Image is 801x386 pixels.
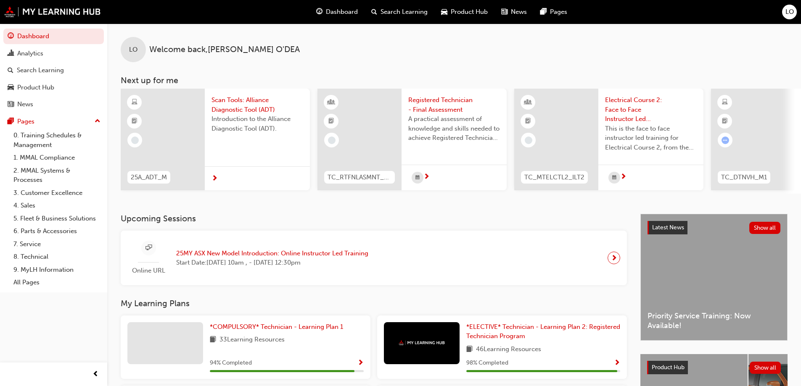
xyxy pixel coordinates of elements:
span: *COMPULSORY* Technician - Learning Plan 1 [210,323,343,331]
span: book-icon [210,335,216,345]
span: 25A_ADT_M [131,173,167,182]
img: mmal [399,340,445,346]
span: learningResourceType_INSTRUCTOR_LED-icon [328,97,334,108]
div: News [17,100,33,109]
a: search-iconSearch Learning [365,3,434,21]
a: Search Learning [3,63,104,78]
a: Latest NewsShow all [648,221,780,234]
span: search-icon [371,7,377,17]
div: Product Hub [17,83,54,92]
button: Show all [750,362,781,374]
span: up-icon [95,116,100,127]
span: 33 Learning Resources [219,335,285,345]
h3: Upcoming Sessions [121,214,627,223]
span: learningResourceType_ELEARNING-icon [722,97,728,108]
button: DashboardAnalyticsSearch LearningProduct HubNews [3,27,104,114]
div: Search Learning [17,66,64,75]
span: next-icon [611,252,617,264]
span: TC_MTELCTL2_ILT2 [524,173,584,182]
a: car-iconProduct Hub [434,3,494,21]
span: prev-icon [93,369,99,380]
h3: My Learning Plans [121,299,627,308]
span: Product Hub [652,364,685,371]
span: search-icon [8,67,13,74]
span: guage-icon [8,33,14,40]
span: Start Date: [DATE] 10am , - [DATE] 12:30pm [176,258,368,268]
a: Product HubShow all [647,361,781,374]
span: learningRecordVerb_NONE-icon [131,137,139,144]
a: News [3,97,104,112]
a: 2. MMAL Systems & Processes [10,164,104,186]
a: 4. Sales [10,199,104,212]
a: Dashboard [3,29,104,44]
span: Priority Service Training: Now Available! [648,311,780,330]
a: Latest NewsShow allPriority Service Training: Now Available! [640,214,788,341]
a: 6. Parts & Accessories [10,225,104,238]
a: TC_MTELCTL2_ILT2Electrical Course 2: Face to Face Instructor Led Training - Day 1 & 2 (Master Tec... [514,89,703,190]
button: LO [782,5,797,19]
a: 1. MMAL Compliance [10,151,104,164]
button: Pages [3,114,104,129]
span: news-icon [8,101,14,108]
span: learningRecordVerb_NONE-icon [525,137,532,144]
span: *ELECTIVE* Technician - Learning Plan 2: Registered Technician Program [466,323,620,340]
span: chart-icon [8,50,14,58]
span: LO [785,7,794,17]
a: *COMPULSORY* Technician - Learning Plan 1 [210,322,346,332]
span: calendar-icon [415,173,420,183]
a: All Pages [10,276,104,289]
a: TC_RTFNLASMNT_PRCRegistered Technician - Final AssessmentA practical assessment of knowledge and ... [317,89,507,190]
span: Electrical Course 2: Face to Face Instructor Led Training - Day 1 & 2 (Master Technician Program) [605,95,697,124]
span: 46 Learning Resources [476,344,541,355]
a: 3. Customer Excellence [10,186,104,200]
span: Online URL [127,266,169,276]
span: Introduction to the Alliance Diagnostic Tool (ADT). [211,114,303,133]
a: Product Hub [3,80,104,95]
a: Analytics [3,46,104,61]
span: Pages [550,7,567,17]
span: Registered Technician - Final Assessment [408,95,500,114]
a: 5. Fleet & Business Solutions [10,212,104,225]
span: Scan Tools: Alliance Diagnostic Tool (ADT) [211,95,303,114]
a: 8. Technical [10,250,104,263]
a: 9. MyLH Information [10,263,104,276]
span: booktick-icon [132,116,137,127]
a: 25A_ADT_MScan Tools: Alliance Diagnostic Tool (ADT)Introduction to the Alliance Diagnostic Tool (... [121,89,310,190]
span: News [511,7,527,17]
span: Dashboard [326,7,358,17]
span: learningRecordVerb_ATTEMPT-icon [722,137,729,144]
span: This is the face to face instructor led training for Electrical Course 2, from the Master Technic... [605,124,697,152]
a: Online URL25MY ASX New Model Introduction: Online Instructor Led TrainingStart Date:[DATE] 10am ,... [127,237,620,279]
button: Show Progress [357,358,364,368]
span: 98 % Completed [466,358,508,368]
span: Welcome back , [PERSON_NAME] O'DEA [149,45,300,55]
span: booktick-icon [722,116,728,127]
span: learningRecordVerb_NONE-icon [328,137,336,144]
img: mmal [4,6,101,17]
span: next-icon [423,173,430,181]
span: next-icon [211,175,218,183]
h3: Next up for me [107,76,801,85]
button: Show Progress [614,358,620,368]
span: booktick-icon [525,116,531,127]
div: Analytics [17,49,43,58]
span: Show Progress [357,360,364,367]
button: Show all [749,222,781,234]
span: pages-icon [8,118,14,126]
span: news-icon [501,7,508,17]
a: 0. Training Schedules & Management [10,129,104,151]
span: booktick-icon [328,116,334,127]
a: *ELECTIVE* Technician - Learning Plan 2: Registered Technician Program [466,322,620,341]
span: car-icon [8,84,14,92]
span: pages-icon [540,7,547,17]
a: pages-iconPages [534,3,574,21]
span: A practical assessment of knowledge and skills needed to achieve Registered Technician status. [408,114,500,143]
span: car-icon [441,7,447,17]
span: learningResourceType_ELEARNING-icon [132,97,137,108]
a: 7. Service [10,238,104,251]
div: Pages [17,117,34,126]
span: sessionType_ONLINE_URL-icon [145,243,152,253]
span: book-icon [466,344,473,355]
